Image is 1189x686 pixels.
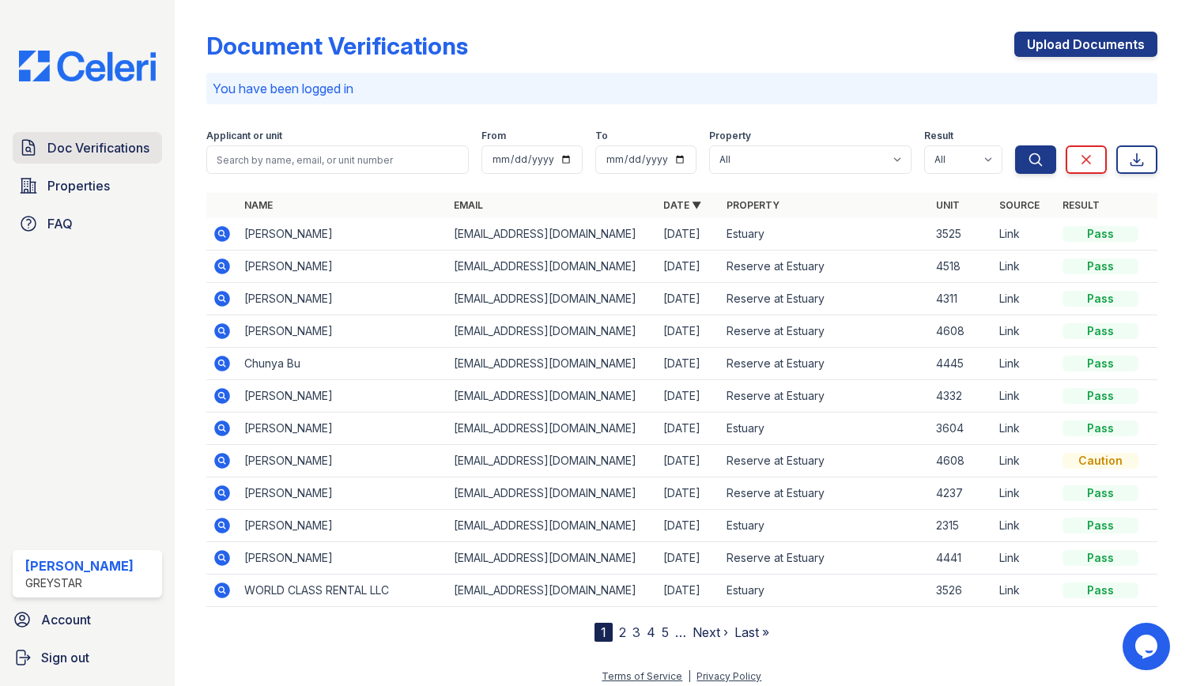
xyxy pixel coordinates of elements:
td: 3525 [930,218,993,251]
td: 4237 [930,477,993,510]
div: Document Verifications [206,32,468,60]
span: Doc Verifications [47,138,149,157]
label: To [595,130,608,142]
td: [DATE] [657,413,720,445]
div: Pass [1063,356,1138,371]
td: [EMAIL_ADDRESS][DOMAIN_NAME] [447,283,657,315]
td: Link [993,251,1056,283]
td: Link [993,575,1056,607]
td: [EMAIL_ADDRESS][DOMAIN_NAME] [447,380,657,413]
td: 4608 [930,445,993,477]
td: [DATE] [657,315,720,348]
a: 3 [632,624,640,640]
a: 4 [647,624,655,640]
div: Caution [1063,453,1138,469]
td: Reserve at Estuary [720,283,930,315]
td: Link [993,283,1056,315]
img: CE_Logo_Blue-a8612792a0a2168367f1c8372b55b34899dd931a85d93a1a3d3e32e68fde9ad4.png [6,51,168,81]
td: [DATE] [657,510,720,542]
input: Search by name, email, or unit number [206,145,469,174]
td: [PERSON_NAME] [238,251,447,283]
td: 4608 [930,315,993,348]
td: Reserve at Estuary [720,315,930,348]
td: Reserve at Estuary [720,445,930,477]
td: [PERSON_NAME] [238,510,447,542]
label: Applicant or unit [206,130,282,142]
div: Pass [1063,291,1138,307]
td: [PERSON_NAME] [238,542,447,575]
td: [EMAIL_ADDRESS][DOMAIN_NAME] [447,477,657,510]
a: FAQ [13,208,162,239]
a: Account [6,604,168,635]
td: 3604 [930,413,993,445]
td: Link [993,348,1056,380]
td: [EMAIL_ADDRESS][DOMAIN_NAME] [447,575,657,607]
td: 4311 [930,283,993,315]
div: Pass [1063,226,1138,242]
td: [PERSON_NAME] [238,413,447,445]
td: Reserve at Estuary [720,542,930,575]
td: [DATE] [657,445,720,477]
td: Link [993,477,1056,510]
td: 4518 [930,251,993,283]
td: [EMAIL_ADDRESS][DOMAIN_NAME] [447,348,657,380]
div: Greystar [25,575,134,591]
td: 2315 [930,510,993,542]
td: Estuary [720,575,930,607]
td: 4332 [930,380,993,413]
td: [EMAIL_ADDRESS][DOMAIN_NAME] [447,445,657,477]
a: Name [244,199,273,211]
a: 2 [619,624,626,640]
td: Reserve at Estuary [720,477,930,510]
div: Pass [1063,420,1138,436]
td: [PERSON_NAME] [238,445,447,477]
label: From [481,130,506,142]
td: [PERSON_NAME] [238,477,447,510]
a: Source [999,199,1040,211]
td: Link [993,413,1056,445]
div: | [688,670,691,682]
td: [DATE] [657,542,720,575]
td: Estuary [720,510,930,542]
div: Pass [1063,323,1138,339]
div: 1 [594,623,613,642]
td: Link [993,315,1056,348]
td: [DATE] [657,283,720,315]
td: [PERSON_NAME] [238,315,447,348]
td: Link [993,510,1056,542]
a: Terms of Service [602,670,682,682]
a: Sign out [6,642,168,673]
td: [EMAIL_ADDRESS][DOMAIN_NAME] [447,218,657,251]
a: 5 [662,624,669,640]
td: Reserve at Estuary [720,251,930,283]
td: [DATE] [657,575,720,607]
td: Reserve at Estuary [720,348,930,380]
label: Result [924,130,953,142]
td: Estuary [720,413,930,445]
td: [DATE] [657,477,720,510]
div: Pass [1063,518,1138,533]
td: [PERSON_NAME] [238,283,447,315]
a: Last » [734,624,769,640]
td: [PERSON_NAME] [238,380,447,413]
label: Property [709,130,751,142]
td: Chunya Bu [238,348,447,380]
td: [PERSON_NAME] [238,218,447,251]
a: Properties [13,170,162,202]
td: Link [993,380,1056,413]
td: [EMAIL_ADDRESS][DOMAIN_NAME] [447,413,657,445]
span: … [675,623,686,642]
span: Properties [47,176,110,195]
div: Pass [1063,582,1138,598]
a: Privacy Policy [696,670,761,682]
a: Result [1063,199,1100,211]
div: Pass [1063,550,1138,566]
td: Link [993,218,1056,251]
a: Upload Documents [1014,32,1157,57]
span: FAQ [47,214,73,233]
a: Property [727,199,779,211]
a: Doc Verifications [13,132,162,164]
td: [DATE] [657,380,720,413]
td: [DATE] [657,251,720,283]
